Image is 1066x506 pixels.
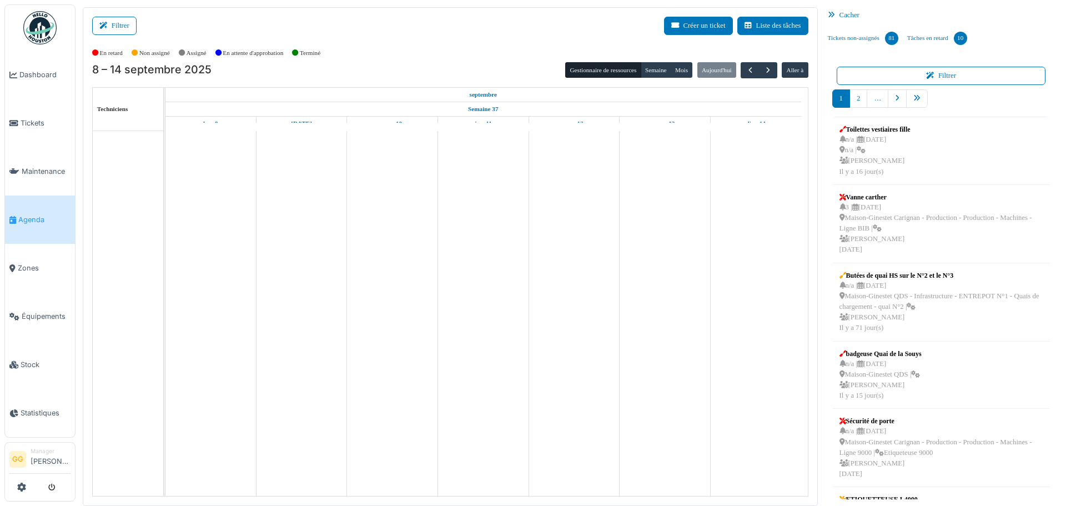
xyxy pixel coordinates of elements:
[100,48,123,58] label: En retard
[743,117,768,131] a: 14 septembre 2025
[839,134,911,177] div: n/a | [DATE] n/a | [PERSON_NAME] Il y a 16 jour(s)
[954,32,967,45] div: 10
[839,202,1043,255] div: 3 | [DATE] Maison-Ginestet Carignan - Production - Production - Machines - Ligne BIB | [PERSON_NA...
[200,117,221,131] a: 8 septembre 2025
[5,340,75,389] a: Stock
[5,196,75,244] a: Agenda
[288,117,315,131] a: 9 septembre 2025
[737,17,808,35] button: Liste des tâches
[903,23,972,53] a: Tâches en retard
[671,62,693,78] button: Mois
[839,124,911,134] div: Toilettes vestiaires fille
[832,89,1050,117] nav: pager
[839,426,1043,479] div: n/a | [DATE] Maison-Ginestet Carignan - Production - Production - Machines - Ligne 9000 | Etiquet...
[19,69,71,80] span: Dashboard
[380,117,405,131] a: 10 septembre 2025
[641,62,671,78] button: Semaine
[31,447,71,455] div: Manager
[839,359,922,402] div: n/a | [DATE] Maison-Ginestet QDS | [PERSON_NAME] Il y a 15 jour(s)
[9,451,26,468] li: GG
[97,106,128,112] span: Techniciens
[22,311,71,322] span: Équipements
[5,244,75,292] a: Zones
[21,359,71,370] span: Stock
[562,117,586,131] a: 12 septembre 2025
[472,117,495,131] a: 11 septembre 2025
[839,270,1043,280] div: Butées de quai HS sur le N°2 et le N°3
[837,346,924,404] a: badgeuse Quai de la Souys n/a |[DATE] Maison-Ginestet QDS | [PERSON_NAME]Il y a 15 jour(s)
[839,416,1043,426] div: Sécurité de porte
[5,99,75,147] a: Tickets
[223,48,283,58] label: En attente d'approbation
[867,89,888,108] a: …
[837,67,1046,85] button: Filtrer
[92,63,212,77] h2: 8 – 14 septembre 2025
[300,48,320,58] label: Terminé
[139,48,170,58] label: Non assigné
[31,447,71,471] li: [PERSON_NAME]
[9,447,71,474] a: GG Manager[PERSON_NAME]
[839,349,922,359] div: badgeuse Quai de la Souys
[664,17,733,35] button: Créer un ticket
[839,280,1043,334] div: n/a | [DATE] Maison-Ginestet QDS - Infrastructure - ENTREPOT N°1 - Quais de chargement - quai N°2...
[187,48,207,58] label: Assigné
[22,166,71,177] span: Maintenance
[465,102,501,116] a: Semaine 37
[832,89,850,108] a: 1
[837,122,913,180] a: Toilettes vestiaires fille n/a |[DATE] n/a | [PERSON_NAME]Il y a 16 jour(s)
[5,292,75,340] a: Équipements
[839,192,1043,202] div: Vanne carther
[837,413,1046,482] a: Sécurité de porte n/a |[DATE] Maison-Ginestet Carignan - Production - Production - Machines - Lig...
[18,263,71,273] span: Zones
[849,89,867,108] a: 2
[782,62,808,78] button: Aller à
[839,494,1043,504] div: ETIQUETTEUSE L4000
[697,62,736,78] button: Aujourd'hui
[759,62,777,78] button: Suivant
[23,11,57,44] img: Badge_color-CXgf-gQk.svg
[565,62,641,78] button: Gestionnaire de ressources
[5,389,75,437] a: Statistiques
[21,408,71,418] span: Statistiques
[837,189,1046,258] a: Vanne carther 3 |[DATE] Maison-Ginestet Carignan - Production - Production - Machines - Ligne BIB...
[741,62,759,78] button: Précédent
[823,7,1059,23] div: Cacher
[885,32,898,45] div: 81
[652,117,677,131] a: 13 septembre 2025
[837,268,1046,337] a: Butées de quai HS sur le N°2 et le N°3 n/a |[DATE] Maison-Ginestet QDS - Infrastructure - ENTREPO...
[21,118,71,128] span: Tickets
[5,147,75,196] a: Maintenance
[92,17,137,35] button: Filtrer
[823,23,903,53] a: Tickets non-assignés
[18,214,71,225] span: Agenda
[467,88,500,102] a: 8 septembre 2025
[5,51,75,99] a: Dashboard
